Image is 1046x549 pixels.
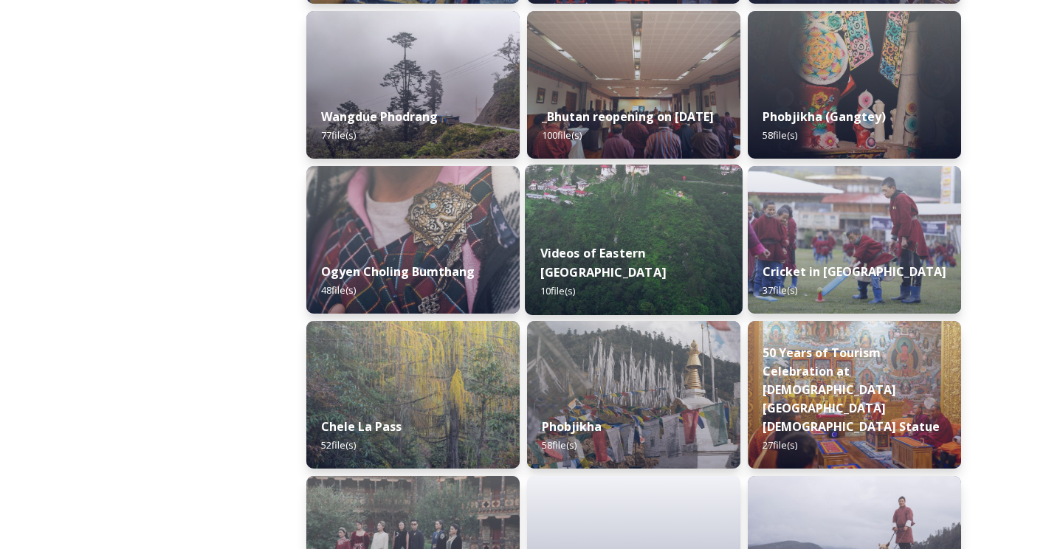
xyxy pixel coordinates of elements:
strong: 50 Years of Tourism Celebration at [DEMOGRAPHIC_DATA][GEOGRAPHIC_DATA][DEMOGRAPHIC_DATA] Statue [763,345,940,435]
span: 100 file(s) [542,128,582,142]
img: Phobjika%2520by%2520Matt%2520Dutile1.jpg [527,321,740,469]
span: 77 file(s) [321,128,356,142]
img: Marcus%2520Westberg%2520Chelela%2520Pass%25202023_52.jpg [306,321,520,469]
span: 58 file(s) [542,438,577,452]
img: East%2520Bhutan%2520-%2520Khoma%25204K%2520Color%2520Graded.jpg [525,165,743,315]
img: DSC00164.jpg [748,321,961,469]
span: 52 file(s) [321,438,356,452]
span: 58 file(s) [763,128,797,142]
span: 10 file(s) [540,284,576,297]
span: 48 file(s) [321,283,356,297]
strong: Phobjikha [542,418,602,435]
strong: Ogyen Choling Bumthang [321,263,475,280]
strong: Chele La Pass [321,418,402,435]
img: Bhutan%2520Cricket%25201.jpeg [748,166,961,314]
img: Phobjika%2520by%2520Matt%2520Dutile2.jpg [748,11,961,159]
strong: Phobjikha (Gangtey) [763,108,886,125]
img: DSC00319.jpg [527,11,740,159]
span: 37 file(s) [763,283,797,297]
strong: Cricket in [GEOGRAPHIC_DATA] [763,263,946,280]
span: 27 file(s) [763,438,797,452]
strong: Videos of Eastern [GEOGRAPHIC_DATA] [540,245,666,280]
img: Ogyen%2520Choling%2520by%2520Matt%2520Dutile5.jpg [306,166,520,314]
strong: Wangdue Phodrang [321,108,438,125]
strong: _Bhutan reopening on [DATE] [542,108,714,125]
img: 2022-10-01%252016.15.46.jpg [306,11,520,159]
